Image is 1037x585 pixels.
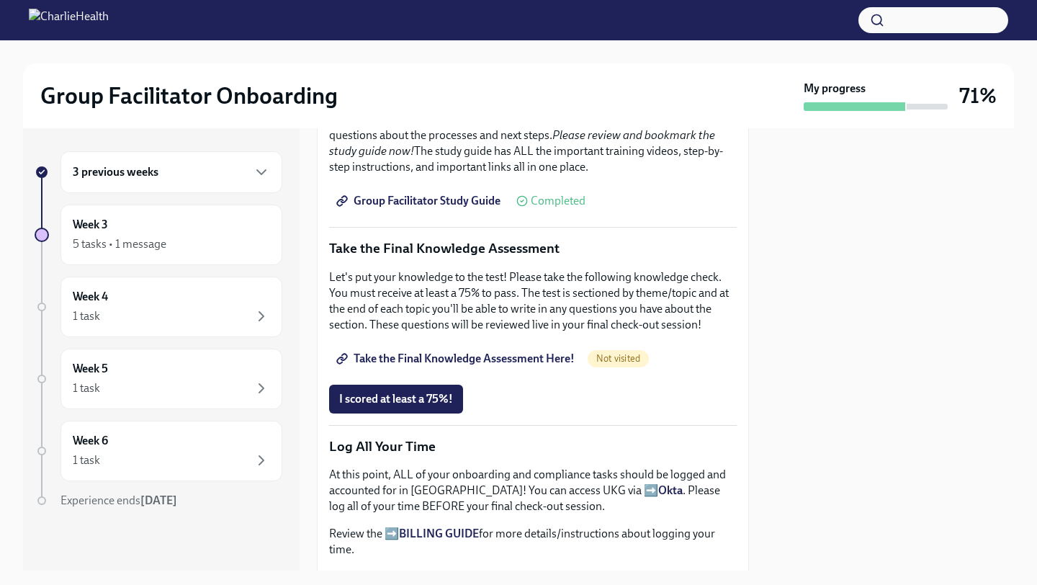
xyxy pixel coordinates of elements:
[804,81,866,97] strong: My progress
[399,527,479,540] a: BILLING GUIDE
[329,467,737,514] p: At this point, ALL of your onboarding and compliance tasks should be logged and accounted for in ...
[531,195,585,207] span: Completed
[60,494,177,507] span: Experience ends
[35,205,282,265] a: Week 35 tasks • 1 message
[40,81,338,110] h2: Group Facilitator Onboarding
[329,239,737,258] p: Take the Final Knowledge Assessment
[60,151,282,193] div: 3 previous weeks
[73,217,108,233] h6: Week 3
[588,353,649,364] span: Not visited
[73,452,100,468] div: 1 task
[339,392,453,406] span: I scored at least a 75%!
[35,349,282,409] a: Week 51 task
[140,494,177,507] strong: [DATE]
[73,433,108,449] h6: Week 6
[73,236,166,252] div: 5 tasks • 1 message
[959,83,997,109] h3: 71%
[329,344,585,373] a: Take the Final Knowledge Assessment Here!
[35,421,282,481] a: Week 61 task
[35,277,282,337] a: Week 41 task
[329,437,737,456] p: Log All Your Time
[329,112,737,175] p: You have learned so much in the past three weeks, and I'm sure you have a lot of questions about ...
[658,483,683,497] a: Okta
[329,385,463,414] button: I scored at least a 75%!
[73,308,100,324] div: 1 task
[73,380,100,396] div: 1 task
[29,9,109,32] img: CharlieHealth
[73,164,158,180] h6: 3 previous weeks
[339,194,500,208] span: Group Facilitator Study Guide
[329,526,737,558] p: Review the ➡️ for more details/instructions about logging your time.
[329,269,737,333] p: Let's put your knowledge to the test! Please take the following knowledge check. You must receive...
[339,352,575,366] span: Take the Final Knowledge Assessment Here!
[329,187,511,215] a: Group Facilitator Study Guide
[73,361,108,377] h6: Week 5
[73,289,108,305] h6: Week 4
